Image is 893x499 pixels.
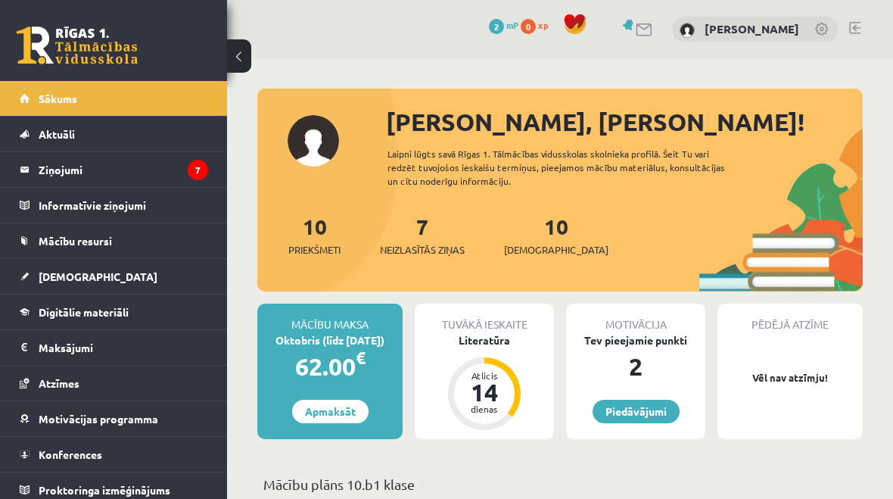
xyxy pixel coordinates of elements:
span: mP [506,19,518,31]
span: € [356,347,366,369]
div: Tuvākā ieskaite [415,304,554,332]
i: 7 [188,160,208,180]
span: 2 [489,19,504,34]
legend: Ziņojumi [39,152,208,187]
a: Sākums [20,81,208,116]
legend: Maksājumi [39,330,208,365]
div: Laipni lūgts savā Rīgas 1. Tālmācības vidusskolas skolnieka profilā. Šeit Tu vari redzēt tuvojošo... [387,147,751,188]
a: Konferences [20,437,208,472]
p: Mācību plāns 10.b1 klase [263,474,857,494]
a: 2 mP [489,19,518,31]
a: Literatūra Atlicis 14 dienas [415,332,554,432]
div: dienas [462,404,507,413]
span: [DEMOGRAPHIC_DATA] [504,242,608,257]
span: [DEMOGRAPHIC_DATA] [39,270,157,283]
div: Pēdējā atzīme [717,304,863,332]
a: Maksājumi [20,330,208,365]
a: 10Priekšmeti [288,213,341,257]
div: Atlicis [462,371,507,380]
a: 0 xp [521,19,555,31]
div: Tev pieejamie punkti [566,332,705,348]
span: Atzīmes [39,376,79,390]
a: Atzīmes [20,366,208,401]
a: Ziņojumi7 [20,152,208,187]
a: 7Neizlasītās ziņas [380,213,465,257]
a: Motivācijas programma [20,401,208,436]
span: Priekšmeti [288,242,341,257]
legend: Informatīvie ziņojumi [39,188,208,223]
div: 2 [566,348,705,385]
a: Piedāvājumi [593,400,680,423]
p: Vēl nav atzīmju! [725,370,855,385]
a: Informatīvie ziņojumi [20,188,208,223]
span: Digitālie materiāli [39,305,129,319]
span: Neizlasītās ziņas [380,242,465,257]
span: xp [538,19,548,31]
div: 62.00 [257,348,403,385]
div: 14 [462,380,507,404]
a: Rīgas 1. Tālmācības vidusskola [17,27,138,64]
a: Apmaksāt [292,400,369,423]
div: Oktobris (līdz [DATE]) [257,332,403,348]
span: Aktuāli [39,127,75,141]
a: 10[DEMOGRAPHIC_DATA] [504,213,608,257]
span: Proktoringa izmēģinājums [39,483,170,497]
img: Linda Bremze [680,23,695,38]
div: Mācību maksa [257,304,403,332]
span: 0 [521,19,536,34]
span: Sākums [39,92,77,105]
span: Motivācijas programma [39,412,158,426]
span: Mācību resursi [39,234,112,248]
a: Mācību resursi [20,223,208,258]
a: [PERSON_NAME] [705,21,799,36]
a: Digitālie materiāli [20,295,208,329]
a: [DEMOGRAPHIC_DATA] [20,259,208,294]
div: Motivācija [566,304,705,332]
div: Literatūra [415,332,554,348]
div: [PERSON_NAME], [PERSON_NAME]! [386,104,863,140]
span: Konferences [39,448,102,461]
a: Aktuāli [20,117,208,151]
